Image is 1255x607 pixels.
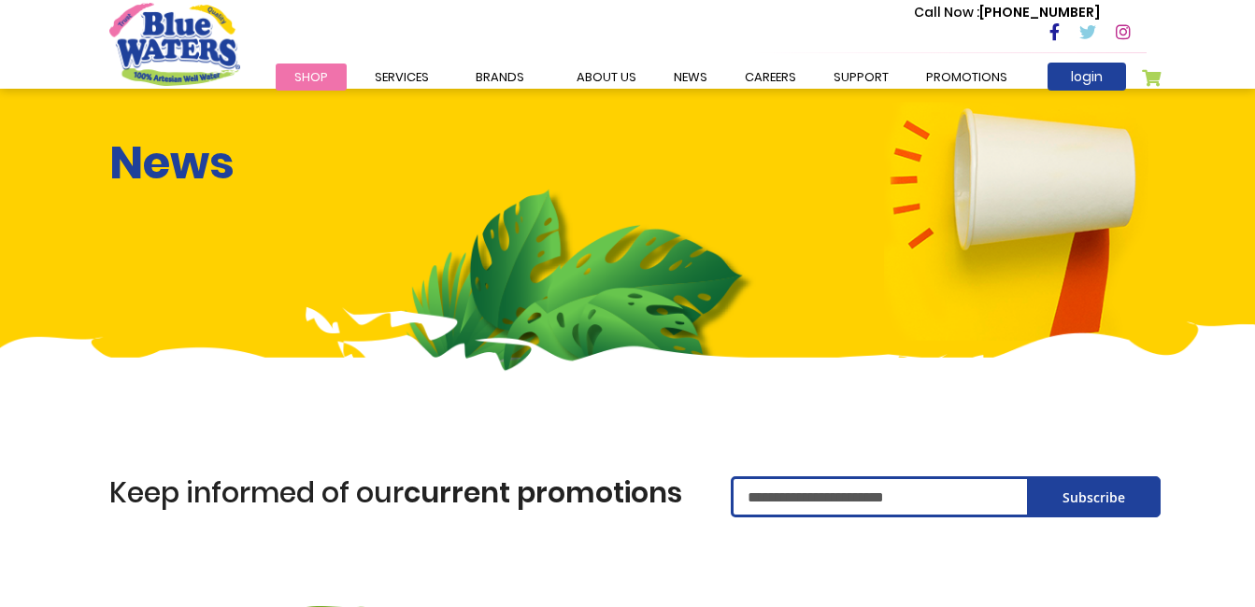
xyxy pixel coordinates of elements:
a: Promotions [907,64,1026,91]
a: about us [558,64,655,91]
button: Subscribe [1027,476,1161,517]
span: current promotions [404,473,682,513]
a: support [815,64,907,91]
a: News [655,64,726,91]
a: login [1048,63,1126,91]
a: store logo [109,3,240,85]
span: Call Now : [914,3,979,21]
p: [PHONE_NUMBER] [914,3,1100,22]
span: Shop [294,68,328,86]
span: Subscribe [1062,488,1125,506]
h1: Keep informed of our [109,476,703,510]
a: careers [726,64,815,91]
h1: News [109,136,235,191]
span: Brands [476,68,524,86]
span: Services [375,68,429,86]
